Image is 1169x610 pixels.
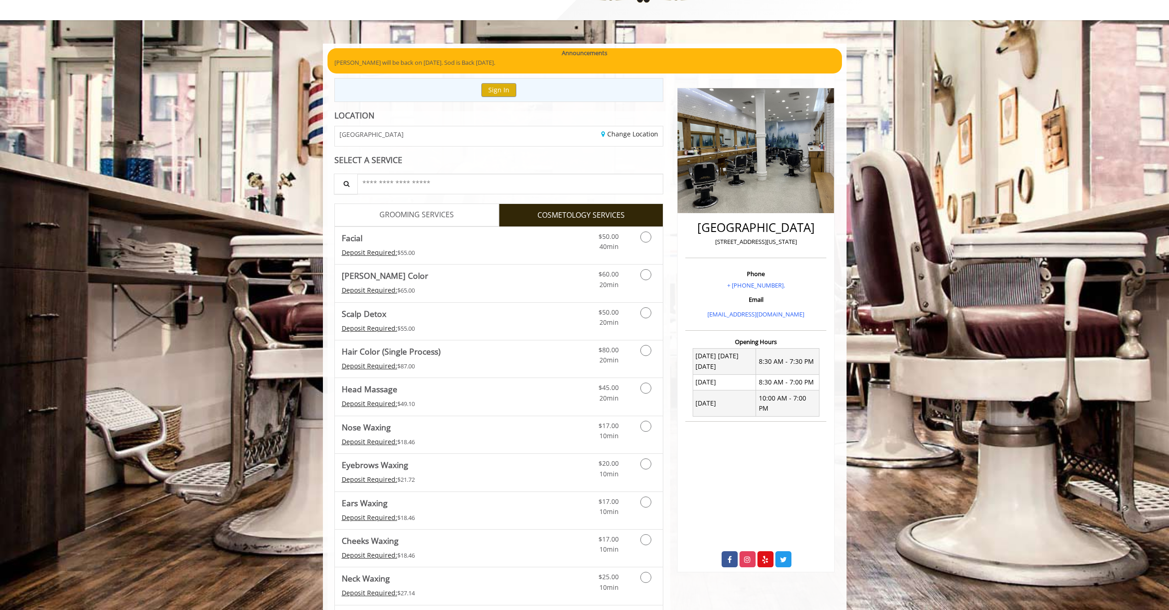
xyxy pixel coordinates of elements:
span: $25.00 [599,572,619,581]
span: $50.00 [599,308,619,316]
b: Facial [342,232,362,244]
span: 10min [599,431,619,440]
span: $80.00 [599,345,619,354]
span: 10min [599,545,619,554]
span: This service needs some Advance to be paid before we block your appointment [342,475,397,484]
span: This service needs some Advance to be paid before we block your appointment [342,286,397,294]
span: $17.00 [599,535,619,543]
td: 10:00 AM - 7:00 PM [756,390,819,417]
span: This service needs some Advance to be paid before we block your appointment [342,361,397,370]
span: $20.00 [599,459,619,468]
div: $18.46 [342,513,526,523]
span: 10min [599,469,619,478]
div: $18.46 [342,550,526,560]
span: 10min [599,583,619,592]
span: [GEOGRAPHIC_DATA] [339,131,404,138]
b: Eyebrows Waxing [342,458,408,471]
b: Cheeks Waxing [342,534,399,547]
td: [DATE] [693,374,756,390]
span: This service needs some Advance to be paid before we block your appointment [342,551,397,559]
b: LOCATION [334,110,374,121]
td: [DATE] [693,390,756,417]
div: $87.00 [342,361,526,371]
p: [PERSON_NAME] will be back on [DATE]. Sod is Back [DATE]. [334,58,835,68]
span: 20min [599,318,619,327]
b: Scalp Detox [342,307,386,320]
div: $27.14 [342,588,526,598]
div: $49.10 [342,399,526,409]
span: 40min [599,242,619,251]
span: COSMETOLOGY SERVICES [537,209,625,221]
span: 20min [599,280,619,289]
span: This service needs some Advance to be paid before we block your appointment [342,437,397,446]
span: This service needs some Advance to be paid before we block your appointment [342,588,397,597]
h3: Email [688,296,824,303]
div: $21.72 [342,474,526,485]
h2: [GEOGRAPHIC_DATA] [688,221,824,234]
b: Neck Waxing [342,572,390,585]
span: This service needs some Advance to be paid before we block your appointment [342,399,397,408]
span: 20min [599,356,619,364]
span: This service needs some Advance to be paid before we block your appointment [342,248,397,257]
b: Head Massage [342,383,397,395]
div: $65.00 [342,285,526,295]
span: $17.00 [599,497,619,506]
button: Service Search [334,174,358,194]
div: $55.00 [342,323,526,333]
td: 8:30 AM - 7:30 PM [756,348,819,374]
div: SELECT A SERVICE [334,156,664,164]
span: 10min [599,507,619,516]
a: [EMAIL_ADDRESS][DOMAIN_NAME] [707,310,804,318]
span: $17.00 [599,421,619,430]
div: $55.00 [342,248,526,258]
b: Nose Waxing [342,421,391,434]
div: $18.46 [342,437,526,447]
span: 20min [599,394,619,402]
p: [STREET_ADDRESS][US_STATE] [688,237,824,247]
button: Sign In [481,83,516,96]
b: Announcements [562,48,607,58]
td: [DATE] [DATE] [DATE] [693,348,756,374]
span: $45.00 [599,383,619,392]
b: Ears Waxing [342,497,388,509]
b: [PERSON_NAME] Color [342,269,428,282]
span: GROOMING SERVICES [379,209,454,221]
span: $50.00 [599,232,619,241]
td: 8:30 AM - 7:00 PM [756,374,819,390]
a: + [PHONE_NUMBER]. [727,281,785,289]
h3: Opening Hours [685,339,826,345]
b: Hair Color (Single Process) [342,345,440,358]
span: This service needs some Advance to be paid before we block your appointment [342,513,397,522]
a: Change Location [601,130,658,138]
span: This service needs some Advance to be paid before we block your appointment [342,324,397,333]
span: $60.00 [599,270,619,278]
h3: Phone [688,271,824,277]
